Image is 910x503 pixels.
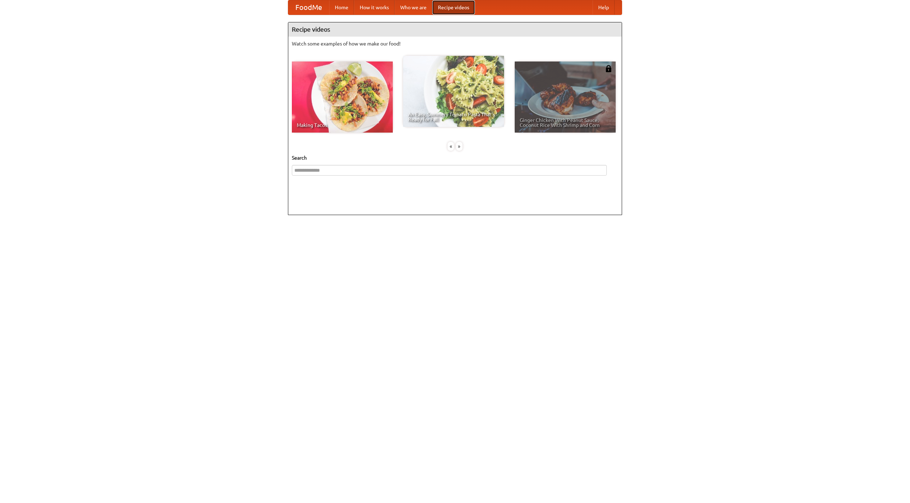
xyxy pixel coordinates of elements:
a: Recipe videos [432,0,475,15]
a: Home [329,0,354,15]
div: » [456,142,462,151]
a: Help [593,0,615,15]
a: How it works [354,0,395,15]
a: Who we are [395,0,432,15]
span: Making Tacos [297,123,388,128]
span: An Easy, Summery Tomato Pasta That's Ready for Fall [408,112,499,122]
a: Making Tacos [292,61,393,133]
a: An Easy, Summery Tomato Pasta That's Ready for Fall [403,56,504,127]
img: 483408.png [605,65,612,72]
a: FoodMe [288,0,329,15]
div: « [448,142,454,151]
h4: Recipe videos [288,22,622,37]
h5: Search [292,154,618,161]
p: Watch some examples of how we make our food! [292,40,618,47]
